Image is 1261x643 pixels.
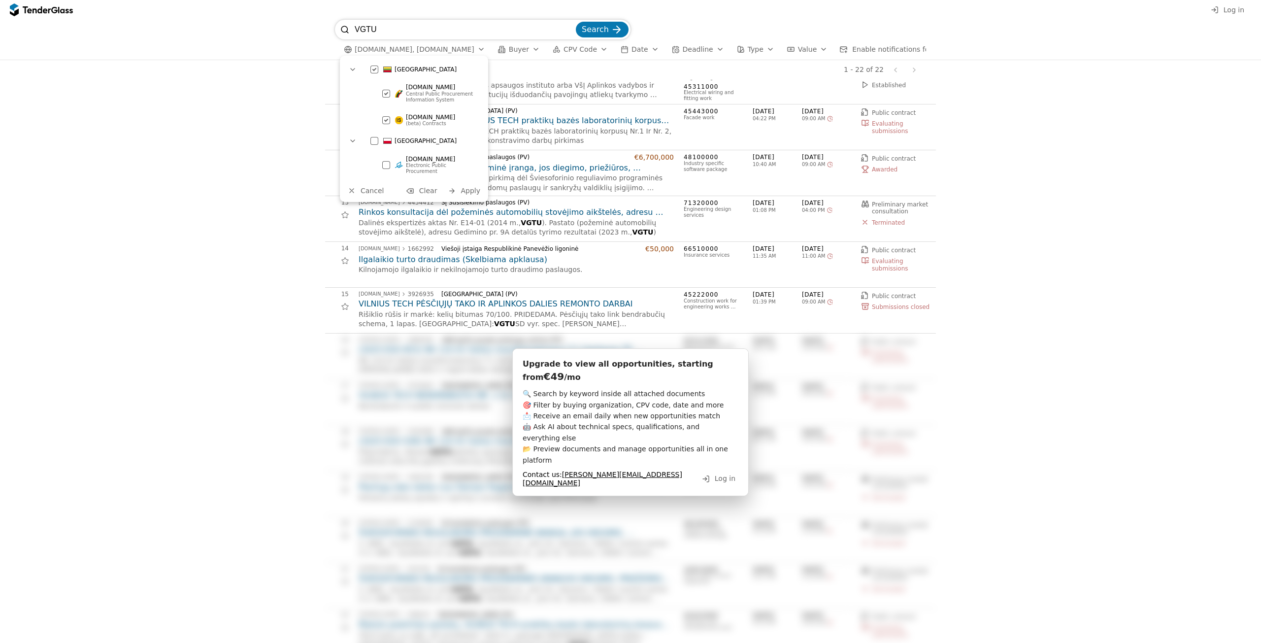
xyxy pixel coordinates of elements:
[441,154,627,161] div: SĮ Susisiekimo paslaugos (PV)
[345,185,387,197] button: Cancel
[802,107,851,116] span: [DATE]
[359,127,674,146] div: Mokslo paskirties pastatų, VILNIUS TECH praktikų bazės laboratorinių korpusų Nr.1 Ir Nr. 2, Žalia...
[684,245,743,253] span: 66510000
[359,200,434,205] a: [DOMAIN_NAME]4434412
[395,137,457,144] span: [GEOGRAPHIC_DATA]
[872,247,916,254] span: Public contract
[1224,6,1244,14] span: Log in
[406,91,474,102] span: Central Public Procurement Information System
[359,291,434,297] a: [DOMAIN_NAME]3926935
[359,81,657,108] span: Aplinkos apsaugos instituto arba VšĮ Aplinkos vadybos ir audito instituto arba kitų įgaliotų inst...
[783,43,831,56] button: Value
[359,292,400,297] div: [DOMAIN_NAME]
[753,253,802,259] span: 11:35 AM
[684,199,743,207] span: 71320000
[359,246,400,251] div: [DOMAIN_NAME]
[753,299,802,305] span: 01:39 PM
[445,185,483,197] button: Apply
[523,359,716,382] span: Upgrade to view all opportunities, starting from
[836,43,975,56] button: Enable notifications for this search
[549,43,612,56] button: CPV Code
[684,90,743,102] div: Electrical wiring and fitting work
[408,246,434,252] div: 1662992
[872,293,916,300] span: Public contract
[802,299,825,305] span: 09:00 AM
[325,245,349,252] div: 14
[634,153,674,162] div: €6,700,000
[576,22,629,37] button: Search
[872,201,930,215] span: Preliminary market consultation
[872,120,908,134] span: Evaluating submissions
[441,107,666,114] div: [GEOGRAPHIC_DATA] (PV)
[802,291,851,299] span: [DATE]
[872,166,897,173] span: Awarded
[359,299,674,309] a: VILNIUS TECH PĖSČIŲJŲ TAKO IR APLINKOS DALIES REMONTO DARBAI
[325,291,349,298] div: 15
[684,206,743,218] div: Engineering design services
[419,187,437,195] span: Clear
[753,107,802,116] span: [DATE]
[325,153,349,160] div: 12
[359,163,674,173] a: Šviesoforinio reguliavimo programinė įranga, jos diegimo, priežiūros, papildomos paslaugos ir san...
[802,116,825,122] span: 09:00 AM
[359,265,674,275] div: Kilnojamojo ilgalaikio ir nekilnojamojo turto draudimo paslaugos.
[753,245,802,253] span: [DATE]
[872,155,916,162] span: Public contract
[852,45,972,53] span: Enable notifications for this search
[325,107,349,114] div: 11
[684,83,743,91] span: 45311000
[872,82,906,89] span: Established
[753,199,802,207] span: [DATE]
[355,45,474,54] span: [DOMAIN_NAME], [DOMAIN_NAME]
[684,298,743,310] div: Construction work for engineering works except bridges, tunnels, shafts and subways
[699,473,738,485] button: Log in
[872,109,916,116] span: Public contract
[441,291,666,298] div: [GEOGRAPHIC_DATA] (PV)
[645,245,674,253] div: €50,000
[403,185,440,197] button: Clear
[494,320,515,328] span: VGTU
[617,43,663,56] button: Date
[753,291,802,299] span: [DATE]
[395,66,457,73] span: [GEOGRAPHIC_DATA]
[564,45,597,53] span: CPV Code
[753,162,802,168] span: 10:40 AM
[684,291,743,299] span: 45222000
[802,253,825,259] span: 11:00 AM
[361,187,384,195] span: Cancel
[684,107,743,116] span: 45443000
[523,471,682,487] span: [PERSON_NAME][EMAIL_ADDRESS][DOMAIN_NAME]
[359,254,674,265] h2: Ilgalaikio turto draudimas (Skelbiama apklausa)
[523,471,694,487] a: Contact us:[PERSON_NAME][EMAIL_ADDRESS][DOMAIN_NAME]
[684,161,743,172] div: Industry specific software package
[406,163,448,174] span: Electronic Public Procurement
[359,207,674,218] a: Rinkos konsultacija dėl požeminės automobilių stovėjimo aikštelės, adresu [STREET_ADDRESS], kapit...
[523,390,730,464] span: 🔍 Search by keyword inside all attached documents 🎯 Filter by buying organization, CPV code, date...
[441,245,638,252] div: Viešoji įstaiga Respublikinė Panevėžio ligoninė
[406,156,455,163] span: [DOMAIN_NAME]
[509,45,529,53] span: Buyer
[359,246,434,252] a: [DOMAIN_NAME]1662992
[406,114,455,121] span: [DOMAIN_NAME]
[355,20,574,39] input: Search tenders...
[844,66,884,74] div: 1 - 22 of 22
[683,45,713,53] span: Deadline
[872,304,929,310] span: Submissions closed
[582,25,609,34] span: Search
[523,471,562,478] span: Contact us:
[631,45,648,53] span: Date
[1208,4,1247,16] button: Log in
[406,84,455,91] span: [DOMAIN_NAME]
[748,45,763,53] span: Type
[684,153,743,162] span: 48100000
[441,199,666,206] div: SĮ Susisiekimo paslaugos (PV)
[684,115,743,121] div: Facade work
[753,153,802,162] span: [DATE]
[753,116,802,122] span: 04:22 PM
[340,43,489,56] button: [DOMAIN_NAME], [DOMAIN_NAME]
[872,219,905,226] span: Terminated
[408,291,434,297] div: 3926935
[544,371,564,382] span: €49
